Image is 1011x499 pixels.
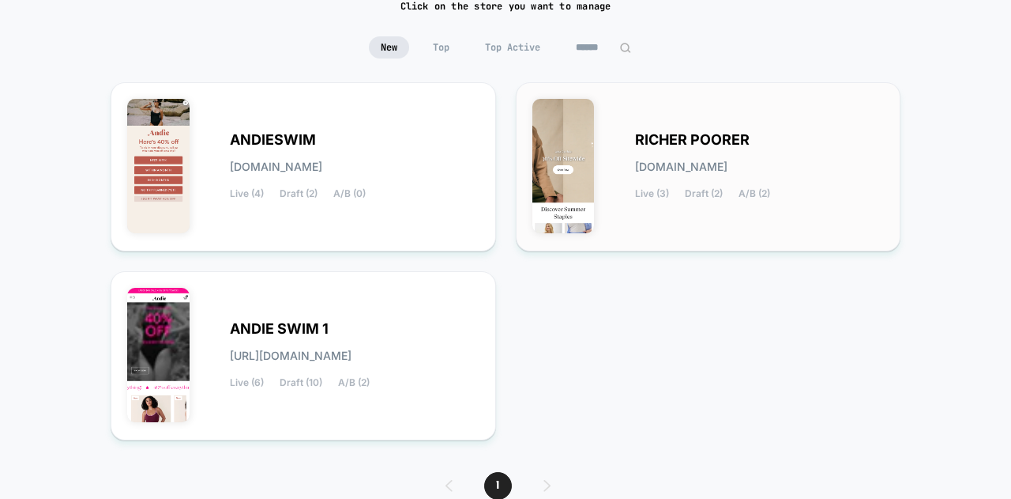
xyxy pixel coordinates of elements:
span: Draft (2) [685,188,723,199]
img: edit [619,42,631,54]
span: RICHER POORER [635,134,750,146]
span: Top [421,36,461,59]
span: A/B (2) [338,377,370,388]
span: ANDIE SWIM 1 [230,323,329,335]
span: Draft (2) [280,188,318,199]
img: RICHER_POORER [532,99,595,233]
span: [URL][DOMAIN_NAME] [230,350,351,361]
span: Draft (10) [280,377,322,388]
img: ANDIE_SWIM_1 [127,288,190,422]
span: Top Active [473,36,552,59]
span: ANDIESWIM [230,134,316,146]
span: New [369,36,409,59]
span: [DOMAIN_NAME] [635,161,727,172]
span: Live (6) [230,377,264,388]
span: Live (4) [230,188,264,199]
span: A/B (0) [333,188,366,199]
span: Live (3) [635,188,669,199]
span: A/B (2) [739,188,770,199]
span: [DOMAIN_NAME] [230,161,322,172]
img: ANDIESWIM [127,99,190,233]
